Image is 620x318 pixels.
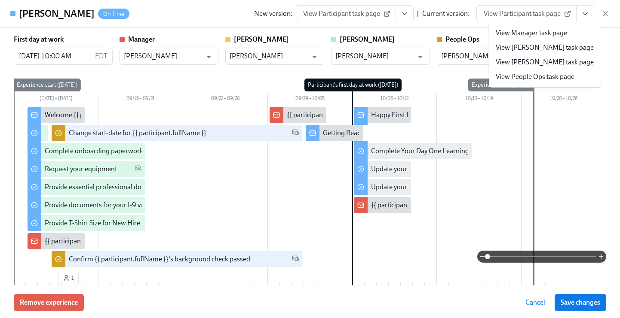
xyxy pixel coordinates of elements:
div: New version: [254,9,292,18]
div: Participant's first day at work ([DATE]) [304,79,402,91]
button: View task page [576,5,594,22]
div: 09/22 – 09/28 [183,94,268,105]
a: View People Ops task page [496,72,574,82]
span: 1 [63,274,74,282]
button: Open [414,50,427,64]
button: Cancel [519,294,551,311]
h4: [PERSON_NAME] [19,7,95,20]
button: Open [202,50,215,64]
p: EDT [95,51,107,61]
div: Happy First Day {{ participant.firstName }}! [371,110,497,120]
span: Cancel [525,298,545,307]
strong: Manager [128,35,155,43]
button: Open [308,50,321,64]
label: First day at work [14,35,64,44]
div: Getting Ready for Onboarding [323,128,411,138]
span: On Time [98,11,129,17]
strong: People Ops [445,35,479,43]
div: {{ participant.fullName }} starts in a week 🎉 [287,110,417,120]
button: View task page [396,5,414,22]
div: {{ participant.firstName }} starts [DATE]! [371,200,489,210]
button: 1 [58,271,79,285]
span: Personal Email [135,164,141,174]
div: 10/20 – 10/26 [522,94,606,105]
div: 09/15 – 09/21 [98,94,183,105]
a: View [PERSON_NAME] task page [496,43,594,52]
div: Change start-date for {{ participant.fullName }} [69,128,206,138]
div: Current version: [422,9,470,18]
a: View Participant task page [476,5,577,22]
a: View Manager task page [496,28,567,38]
div: 10/06 – 10/12 [352,94,437,105]
div: Update your Linkedin profile [371,164,455,174]
div: Complete onboarding paperwork in [GEOGRAPHIC_DATA] [45,146,218,156]
span: Work Email [292,128,299,138]
div: Provide documents for your I-9 verification [45,200,170,210]
div: 10/13 – 10/19 [437,94,522,105]
div: Request your equipment [45,164,117,174]
div: Welcome {{ participant.firstName }}! [45,110,152,120]
button: Save changes [555,294,606,311]
div: Complete Your Day One Learning Path [371,146,484,156]
strong: [PERSON_NAME] [234,35,289,43]
div: {{ participant.fullName }} Starting! [45,236,145,246]
button: Remove experience [14,294,84,311]
span: Save changes [561,298,600,307]
div: | [417,9,419,18]
div: Provide T-Shirt Size for New Hire Swag [45,218,157,228]
a: View [PERSON_NAME] task page [496,58,594,67]
div: Experience end ([DATE]) [468,79,534,91]
div: Provide essential professional documentation [45,182,179,192]
span: View Participant task page [484,9,569,18]
span: Remove experience [20,298,78,307]
div: 09/29 – 10/05 [268,94,353,105]
div: Complete your background check in Checkr [45,128,172,138]
span: View Participant task page [303,9,389,18]
strong: [PERSON_NAME] [340,35,395,43]
a: View Participant task page [296,5,396,22]
div: [DATE] – [DATE] [14,94,98,105]
div: Update your Email Signature [371,182,455,192]
div: Experience start ([DATE]) [13,79,81,91]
